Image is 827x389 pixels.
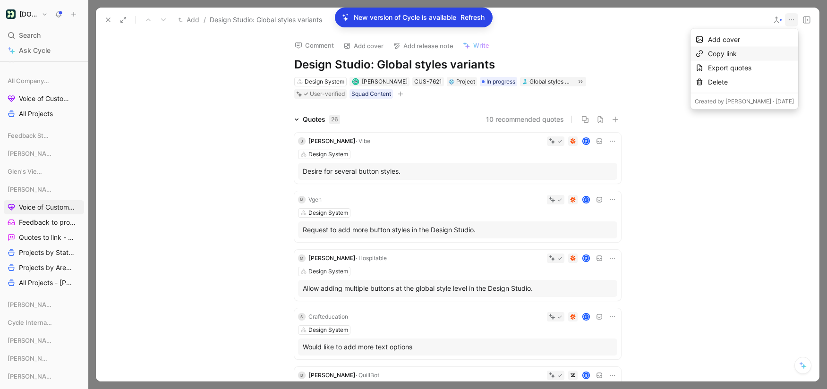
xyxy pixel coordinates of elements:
[460,11,485,24] button: Refresh
[708,48,794,59] div: Copy link
[708,34,794,45] div: Add cover
[460,12,485,23] span: Refresh
[708,76,794,88] div: Delete
[695,97,794,106] div: Created by [PERSON_NAME] · [DATE]
[708,62,794,74] div: Export quotes
[354,12,456,23] p: New version of Cycle is available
